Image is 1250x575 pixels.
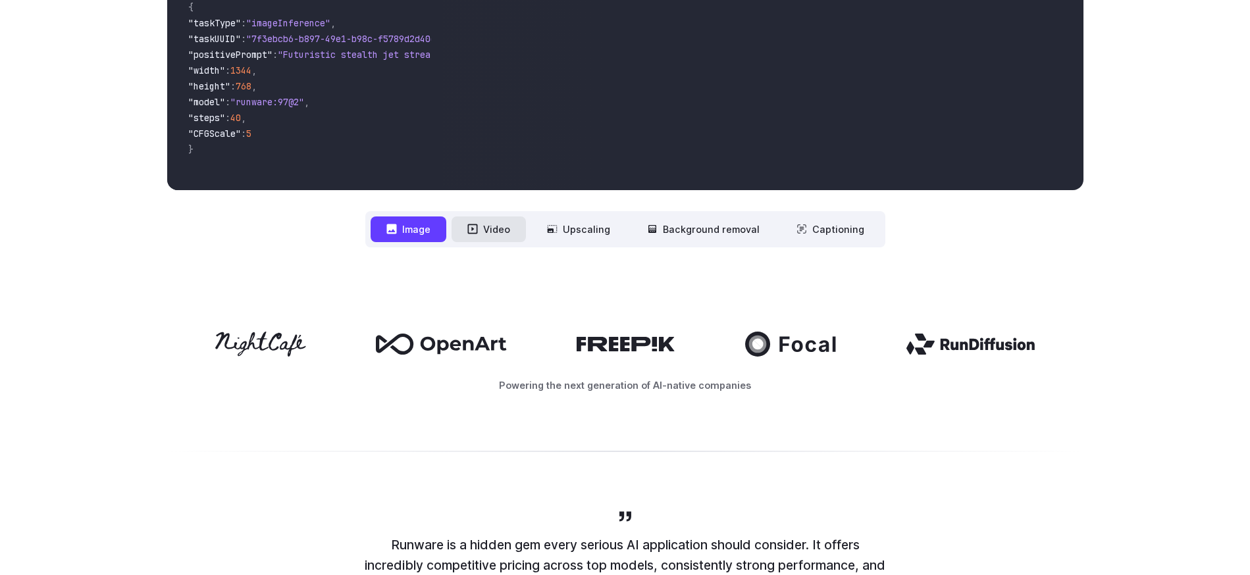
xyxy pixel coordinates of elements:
span: 5 [246,128,251,139]
span: : [241,128,246,139]
span: , [251,64,257,76]
span: "positivePrompt" [188,49,273,61]
span: , [251,80,257,92]
span: , [330,17,336,29]
span: "height" [188,80,230,92]
button: Upscaling [531,216,626,242]
p: Powering the next generation of AI-native companies [167,378,1083,393]
span: "CFGScale" [188,128,241,139]
button: Video [452,216,526,242]
span: { [188,1,194,13]
span: "7f3ebcb6-b897-49e1-b98c-f5789d2d40d7" [246,33,446,45]
span: , [304,96,309,108]
span: "Futuristic stealth jet streaking through a neon-lit cityscape with glowing purple exhaust" [278,49,757,61]
button: Captioning [781,216,880,242]
span: } [188,143,194,155]
span: : [225,96,230,108]
button: Image [371,216,446,242]
span: "taskUUID" [188,33,241,45]
span: : [230,80,236,92]
span: : [241,17,246,29]
span: : [225,64,230,76]
span: "runware:97@2" [230,96,304,108]
span: "taskType" [188,17,241,29]
span: "model" [188,96,225,108]
button: Background removal [631,216,775,242]
span: : [225,112,230,124]
span: : [241,33,246,45]
span: 40 [230,112,241,124]
span: "steps" [188,112,225,124]
span: , [241,112,246,124]
span: "width" [188,64,225,76]
span: 1344 [230,64,251,76]
span: "imageInference" [246,17,330,29]
span: : [273,49,278,61]
span: 768 [236,80,251,92]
